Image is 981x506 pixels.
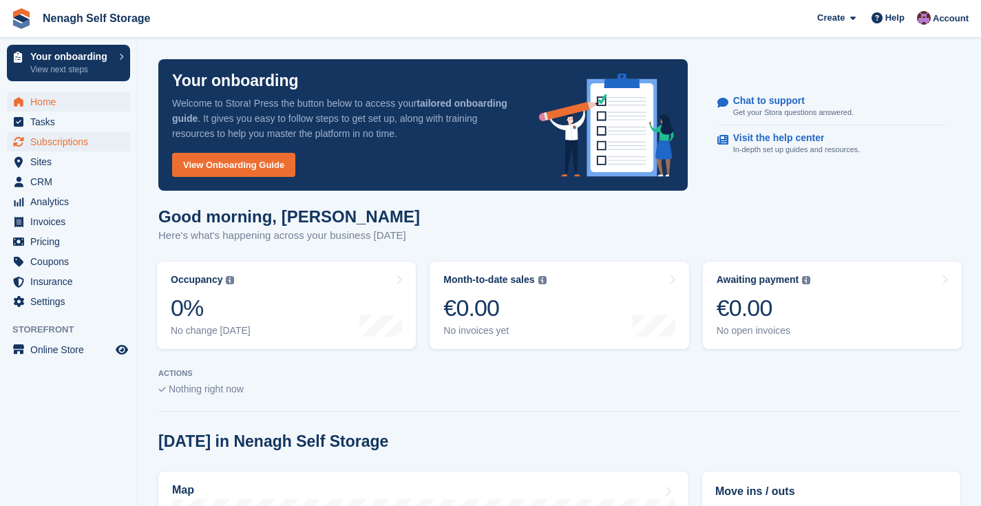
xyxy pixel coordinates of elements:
p: In-depth set up guides and resources. [733,144,861,156]
h1: Good morning, [PERSON_NAME] [158,207,420,226]
span: Sites [30,152,113,171]
img: Chloe McCarthy [917,11,931,25]
span: Nothing right now [169,383,244,394]
span: CRM [30,172,113,191]
a: menu [7,132,130,151]
span: Pricing [30,232,113,251]
div: 0% [171,294,251,322]
h2: Map [172,484,194,496]
a: Chat to support Get your Stora questions answered. [717,88,947,126]
p: Here's what's happening across your business [DATE] [158,228,420,244]
a: menu [7,252,130,271]
span: Help [885,11,905,25]
p: View next steps [30,63,112,76]
img: icon-info-grey-7440780725fd019a000dd9b08b2336e03edf1995a4989e88bcd33f0948082b44.svg [802,276,810,284]
span: Subscriptions [30,132,113,151]
span: Tasks [30,112,113,131]
span: Create [817,11,845,25]
a: menu [7,92,130,112]
div: No open invoices [717,325,811,337]
a: Awaiting payment €0.00 No open invoices [703,262,962,349]
a: menu [7,192,130,211]
span: Settings [30,292,113,311]
div: Occupancy [171,274,222,286]
span: Insurance [30,272,113,291]
a: View Onboarding Guide [172,153,295,177]
a: Your onboarding View next steps [7,45,130,81]
p: Chat to support [733,95,843,107]
p: ACTIONS [158,369,960,378]
div: €0.00 [717,294,811,322]
a: menu [7,232,130,251]
a: Occupancy 0% No change [DATE] [157,262,416,349]
p: Get your Stora questions answered. [733,107,854,118]
img: icon-info-grey-7440780725fd019a000dd9b08b2336e03edf1995a4989e88bcd33f0948082b44.svg [226,276,234,284]
div: No invoices yet [443,325,546,337]
span: Account [933,12,969,25]
p: Your onboarding [172,73,299,89]
img: blank_slate_check_icon-ba018cac091ee9be17c0a81a6c232d5eb81de652e7a59be601be346b1b6ddf79.svg [158,387,166,392]
span: Storefront [12,323,137,337]
span: Home [30,92,113,112]
a: menu [7,272,130,291]
div: No change [DATE] [171,325,251,337]
span: Coupons [30,252,113,271]
div: €0.00 [443,294,546,322]
img: icon-info-grey-7440780725fd019a000dd9b08b2336e03edf1995a4989e88bcd33f0948082b44.svg [538,276,547,284]
a: Nenagh Self Storage [37,7,156,30]
div: Month-to-date sales [443,274,534,286]
a: Month-to-date sales €0.00 No invoices yet [430,262,688,349]
p: Visit the help center [733,132,850,144]
div: Awaiting payment [717,274,799,286]
a: menu [7,212,130,231]
img: stora-icon-8386f47178a22dfd0bd8f6a31ec36ba5ce8667c1dd55bd0f319d3a0aa187defe.svg [11,8,32,29]
h2: [DATE] in Nenagh Self Storage [158,432,388,451]
a: menu [7,112,130,131]
a: menu [7,292,130,311]
a: Preview store [114,341,130,358]
span: Invoices [30,212,113,231]
a: Visit the help center In-depth set up guides and resources. [717,125,947,162]
span: Analytics [30,192,113,211]
p: Welcome to Stora! Press the button below to access your . It gives you easy to follow steps to ge... [172,96,517,141]
h2: Move ins / outs [715,483,947,500]
a: menu [7,152,130,171]
span: Online Store [30,340,113,359]
a: menu [7,340,130,359]
a: menu [7,172,130,191]
img: onboarding-info-6c161a55d2c0e0a8cae90662b2fe09162a5109e8cc188191df67fb4f79e88e88.svg [539,74,674,177]
p: Your onboarding [30,52,112,61]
